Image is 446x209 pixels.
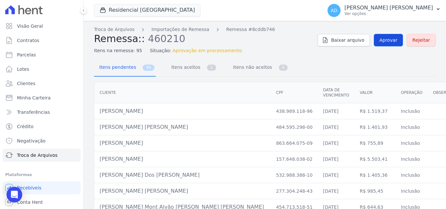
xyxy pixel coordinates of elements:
[94,26,135,33] a: Troca de Arquivos
[151,26,209,33] a: Importações de Remessa
[5,171,78,179] div: Plataformas
[94,119,271,135] td: [PERSON_NAME] [PERSON_NAME]
[3,48,81,61] a: Parcelas
[396,119,428,135] td: Inclusão
[94,59,289,77] nav: Tab selector
[94,47,142,54] span: Itens na remessa: 95
[17,138,46,144] span: Negativação
[17,66,29,72] span: Lotes
[318,82,354,103] th: Data de vencimento
[396,151,428,167] td: Inclusão
[271,167,318,183] td: 532.988.388-10
[322,1,446,20] button: AD [PERSON_NAME] [PERSON_NAME] Ver opções
[17,37,39,44] span: Contratos
[379,37,397,43] span: Aprovar
[17,199,43,205] span: Conta Hent
[3,91,81,104] a: Minha Carteira
[226,26,275,33] a: Remessa #8cddb746
[318,103,354,119] td: [DATE]
[3,149,81,162] a: Troca de Arquivos
[396,82,428,103] th: Operação
[17,80,35,87] span: Clientes
[3,63,81,76] a: Lotes
[271,119,318,135] td: 484.595.298-00
[94,26,312,33] nav: Breadcrumb
[94,183,271,199] td: [PERSON_NAME] [PERSON_NAME]
[3,77,81,90] a: Clientes
[94,151,271,167] td: [PERSON_NAME]
[396,135,428,151] td: Inclusão
[150,47,171,54] span: Situação:
[166,59,217,77] a: Itens aceitos 1
[355,151,396,167] td: R$ 5.503,41
[271,135,318,151] td: 863.664.075-09
[3,34,81,47] a: Contratos
[94,135,271,151] td: [PERSON_NAME]
[17,23,43,29] span: Visão Geral
[355,103,396,119] td: R$ 1.519,37
[17,185,41,191] span: Recebíveis
[228,59,289,77] a: Itens não aceitos 0
[355,183,396,199] td: R$ 985,45
[279,65,288,71] span: 0
[355,82,396,103] th: Valor
[396,167,428,183] td: Inclusão
[374,34,403,46] a: Aprovar
[3,181,81,194] a: Recebíveis
[396,183,428,199] td: Inclusão
[94,4,200,16] button: Residencial [GEOGRAPHIC_DATA]
[355,119,396,135] td: R$ 1.401,93
[17,152,57,158] span: Troca de Arquivos
[331,37,364,43] span: Baixar arquivo
[17,109,50,115] span: Transferências
[207,65,216,71] span: 1
[143,65,154,71] span: 94
[17,52,36,58] span: Parcelas
[3,20,81,33] a: Visão Geral
[7,187,22,202] div: Open Intercom Messenger
[318,119,354,135] td: [DATE]
[412,37,430,43] span: Rejeitar
[331,8,337,13] span: AD
[271,151,318,167] td: 157.648.038-02
[148,32,185,44] span: 460210
[271,82,318,103] th: CPF
[167,61,202,74] span: Itens aceitos
[3,134,81,147] a: Negativação
[396,103,428,119] td: Inclusão
[318,151,354,167] td: [DATE]
[271,103,318,119] td: 438.989.118-96
[17,123,34,130] span: Crédito
[95,61,137,74] span: Itens pendentes
[318,183,354,199] td: [DATE]
[344,5,433,11] p: [PERSON_NAME] [PERSON_NAME]
[355,167,396,183] td: R$ 1.405,36
[3,120,81,133] a: Crédito
[318,135,354,151] td: [DATE]
[229,61,273,74] span: Itens não aceitos
[344,11,433,16] p: Ver opções
[3,196,81,209] a: Conta Hent
[3,106,81,119] a: Transferências
[355,135,396,151] td: R$ 755,89
[94,82,271,103] th: Cliente
[271,183,318,199] td: 277.304.248-43
[94,33,145,44] span: Remessa::
[318,167,354,183] td: [DATE]
[173,47,242,54] span: Aprovação em processamento
[94,103,271,119] td: [PERSON_NAME]
[94,167,271,183] td: [PERSON_NAME] Dos [PERSON_NAME]
[94,59,156,77] a: Itens pendentes 94
[318,34,370,46] a: Baixar arquivo
[407,34,436,46] a: Rejeitar
[17,95,51,101] span: Minha Carteira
